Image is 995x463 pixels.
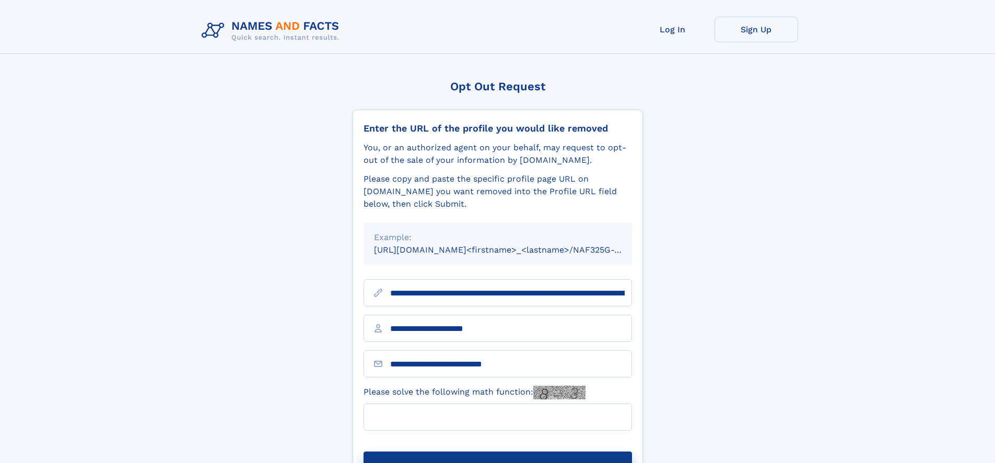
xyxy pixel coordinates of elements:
div: Opt Out Request [353,80,643,93]
div: Enter the URL of the profile you would like removed [364,123,632,134]
div: Please copy and paste the specific profile page URL on [DOMAIN_NAME] you want removed into the Pr... [364,173,632,210]
a: Log In [631,17,715,42]
div: Example: [374,231,622,244]
a: Sign Up [715,17,798,42]
small: [URL][DOMAIN_NAME]<firstname>_<lastname>/NAF325G-xxxxxxxx [374,245,652,255]
div: You, or an authorized agent on your behalf, may request to opt-out of the sale of your informatio... [364,141,632,167]
img: Logo Names and Facts [197,17,348,45]
label: Please solve the following math function: [364,386,586,399]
